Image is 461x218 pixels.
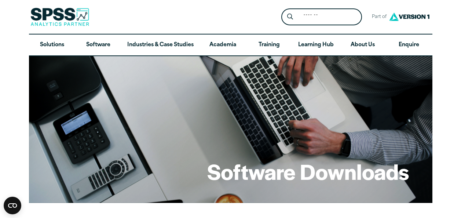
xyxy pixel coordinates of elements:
[281,8,362,26] form: Site Header Search Form
[368,12,387,22] span: Part of
[283,10,297,24] button: Search magnifying glass icon
[246,34,292,56] a: Training
[30,8,89,26] img: SPSS Analytics Partner
[387,10,431,23] img: Version1 Logo
[29,34,432,56] nav: Desktop version of site main menu
[121,34,200,56] a: Industries & Case Studies
[75,34,121,56] a: Software
[4,197,21,214] button: Open CMP widget
[292,34,340,56] a: Learning Hub
[386,34,432,56] a: Enquire
[287,14,293,20] svg: Search magnifying glass icon
[200,34,246,56] a: Academia
[29,34,75,56] a: Solutions
[340,34,386,56] a: About Us
[207,157,409,186] h1: Software Downloads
